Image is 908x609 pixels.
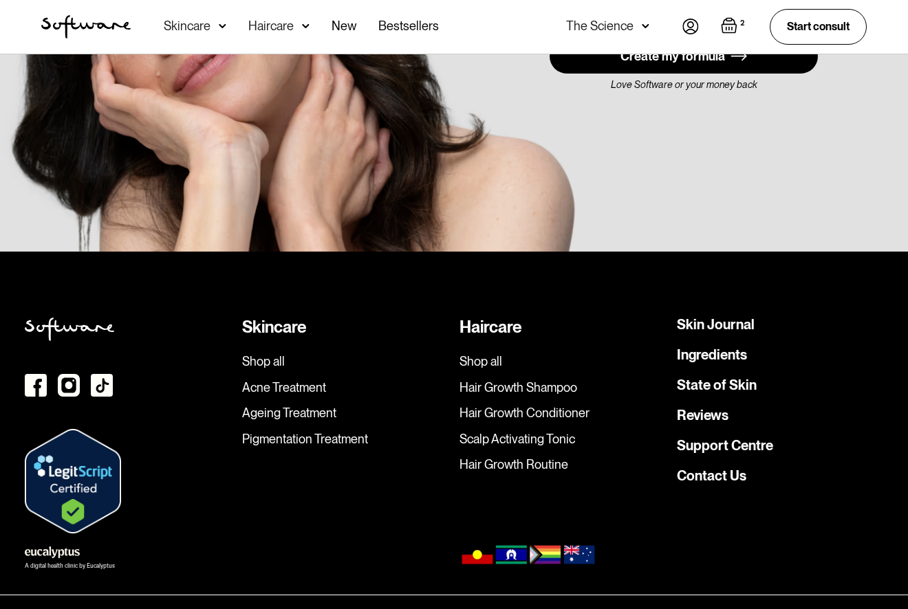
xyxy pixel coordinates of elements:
[248,19,294,33] div: Haircare
[91,374,113,397] img: TikTok Icon
[460,318,666,337] div: Haircare
[460,354,666,369] a: Shop all
[677,378,757,392] a: State of Skin
[677,348,747,362] a: Ingredients
[721,17,748,36] a: Open cart containing 2 items
[566,19,634,33] div: The Science
[242,406,448,421] a: Ageing Treatment
[164,19,210,33] div: Skincare
[460,380,666,395] a: Hair Growth Shampoo
[642,19,649,33] img: arrow down
[25,374,47,397] img: Facebook icon
[25,564,115,569] div: A digital health clinic by Eucalyptus
[25,544,115,569] a: A digital health clinic by Eucalyptus
[219,19,226,33] img: arrow down
[737,17,748,30] div: 2
[677,439,773,452] a: Support Centre
[58,374,80,397] img: instagram icon
[460,406,666,421] a: Hair Growth Conditioner
[677,469,746,483] a: Contact Us
[242,318,448,337] div: Skincare
[25,429,121,533] img: Verify Approval for www.skin.software
[460,457,666,472] a: Hair Growth Routine
[550,39,818,74] a: Create my formula
[460,432,666,447] a: Scalp Activating Tonic
[677,408,728,422] a: Reviews
[242,380,448,395] a: Acne Treatment
[677,318,755,331] a: Skin Journal
[41,15,131,38] img: Software Logo
[550,79,818,91] div: Love Software or your money back
[302,19,310,33] img: arrow down
[242,354,448,369] a: Shop all
[770,9,867,44] a: Start consult
[620,49,725,63] div: Create my formula
[41,15,131,38] a: home
[25,475,121,486] a: Verify LegitScript Approval for www.skin.software
[242,432,448,447] a: Pigmentation Treatment
[25,318,114,341] img: Softweare logo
